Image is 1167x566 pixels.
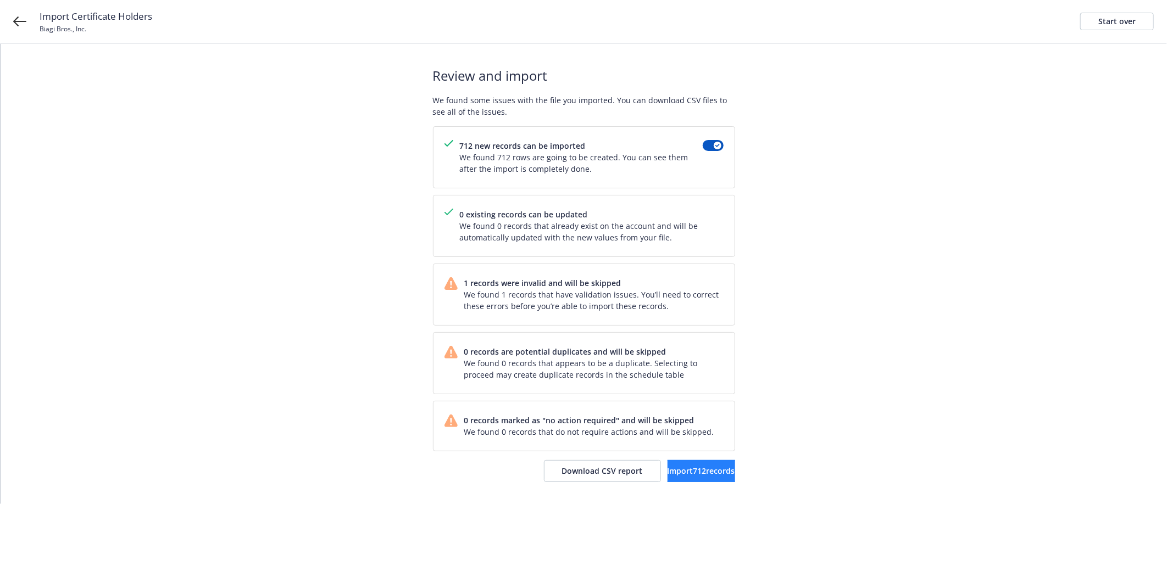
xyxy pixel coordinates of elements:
span: Import 712 records [668,466,735,476]
span: Biagi Bros., Inc. [40,24,86,33]
span: Import Certificate Holders [40,9,152,24]
span: We found 0 records that do not require actions and will be skipped. [464,426,714,438]
span: We found 1 records that have validation issues. You’ll need to correct these errors before you’re... [464,289,724,312]
span: We found 0 records that appears to be a duplicate. Selecting to proceed may create duplicate reco... [464,357,724,380]
span: 0 records marked as "no action required" and will be skipped [464,414,714,426]
span: Review and import [433,66,735,86]
span: 0 records are potential duplicates and will be skipped [464,346,724,357]
span: 0 existing records can be updated [460,209,724,220]
span: We found some issues with the file you imported. You can download CSV files to see all of the iss... [433,94,735,117]
a: Start over [1080,13,1154,30]
span: Download CSV report [562,466,643,476]
span: We found 712 rows are going to be created. You can see them after the import is completely done. [460,152,703,175]
span: 1 records were invalid and will be skipped [464,277,724,289]
button: Download CSV report [544,460,661,482]
button: Import712records [668,460,735,482]
span: We found 0 records that already exist on the account and will be automatically updated with the n... [460,220,724,243]
span: 712 new records can be imported [460,140,703,152]
div: Start over [1098,13,1136,30]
